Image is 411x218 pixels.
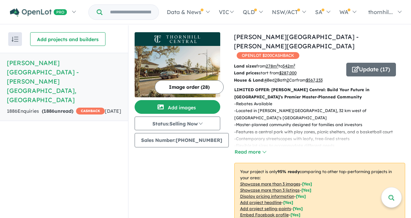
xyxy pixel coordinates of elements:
span: thornhil... [368,9,393,15]
u: 2 [287,77,289,83]
span: [ Yes ] [302,181,312,186]
p: from [234,63,341,70]
p: - Features a central park with play zones, picnic shelters, and a basketball court [234,129,411,135]
span: [ Yes ] [296,194,306,199]
u: Add project headline [240,200,282,205]
a: Thornhill Central Estate - Thornhill Park LogoThornhill Central Estate - Thornhill Park [135,32,220,97]
u: Showcase more than 3 images [240,181,300,186]
button: Status:Selling Now [135,117,220,130]
button: Read more [234,148,266,156]
p: LIMITED OFFER: [PERSON_NAME] Central: Build Your Future in [GEOGRAPHIC_DATA]’s Premier Master-Pla... [234,86,405,100]
a: [PERSON_NAME][GEOGRAPHIC_DATA] - [PERSON_NAME][GEOGRAPHIC_DATA] [234,33,359,50]
input: Try estate name, suburb, builder or developer [104,5,157,20]
b: 95 % ready [277,169,300,174]
p: Bed Bath Car from [234,77,341,84]
u: 278 m [266,63,278,69]
span: OPENLOT $ 200 CASHBACK [237,52,299,59]
button: Add images [135,100,220,114]
span: [ Yes ] [293,206,303,211]
p: - Contemporary streetscapes with leafy, tree-lined streets [234,135,411,142]
sup: 2 [277,63,278,67]
span: [DATE] [105,108,121,114]
span: [ Yes ] [301,187,311,193]
b: House & Land: [234,77,264,83]
div: 1886 Enquir ies [7,107,105,116]
span: [ Yes ] [290,212,300,217]
u: Showcase more than 3 listings [240,187,300,193]
img: sort.svg [12,37,18,42]
span: CASHBACK [76,108,105,114]
img: Thornhill Central Estate - Thornhill Park Logo [137,35,217,43]
button: Update (17) [346,63,396,76]
span: to [278,63,295,69]
button: Add projects and builders [30,32,105,46]
span: [ Yes ] [283,200,293,205]
p: - Rebates Available [234,100,411,107]
h5: [PERSON_NAME][GEOGRAPHIC_DATA] - [PERSON_NAME][GEOGRAPHIC_DATA] , [GEOGRAPHIC_DATA] [7,58,121,105]
p: - Master-planned community designed for families and investors [234,121,411,128]
sup: 2 [294,63,295,67]
button: Image order (28) [155,80,224,94]
u: $ 567,233 [306,77,323,83]
p: - Located in [PERSON_NAME][GEOGRAPHIC_DATA], 32 km west of [GEOGRAPHIC_DATA]’s [GEOGRAPHIC_DATA] [234,107,411,121]
img: Thornhill Central Estate - Thornhill Park [135,46,220,97]
u: 542 m [283,63,295,69]
u: $ 287,000 [279,70,297,75]
u: Display pricing information [240,194,294,199]
p: - Flexible lot sizes to accommodate different needs [234,142,411,149]
b: Land sizes [234,63,256,69]
u: 4 [264,77,267,83]
strong: ( unread) [42,108,73,114]
u: Add project selling-points [240,206,291,211]
button: Sales Number:[PHONE_NUMBER] [135,133,229,147]
b: Land prices [234,70,259,75]
p: start from [234,70,341,76]
img: Openlot PRO Logo White [10,8,67,17]
span: 1886 [43,108,54,114]
u: Embed Facebook profile [240,212,289,217]
u: 2 [275,77,277,83]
